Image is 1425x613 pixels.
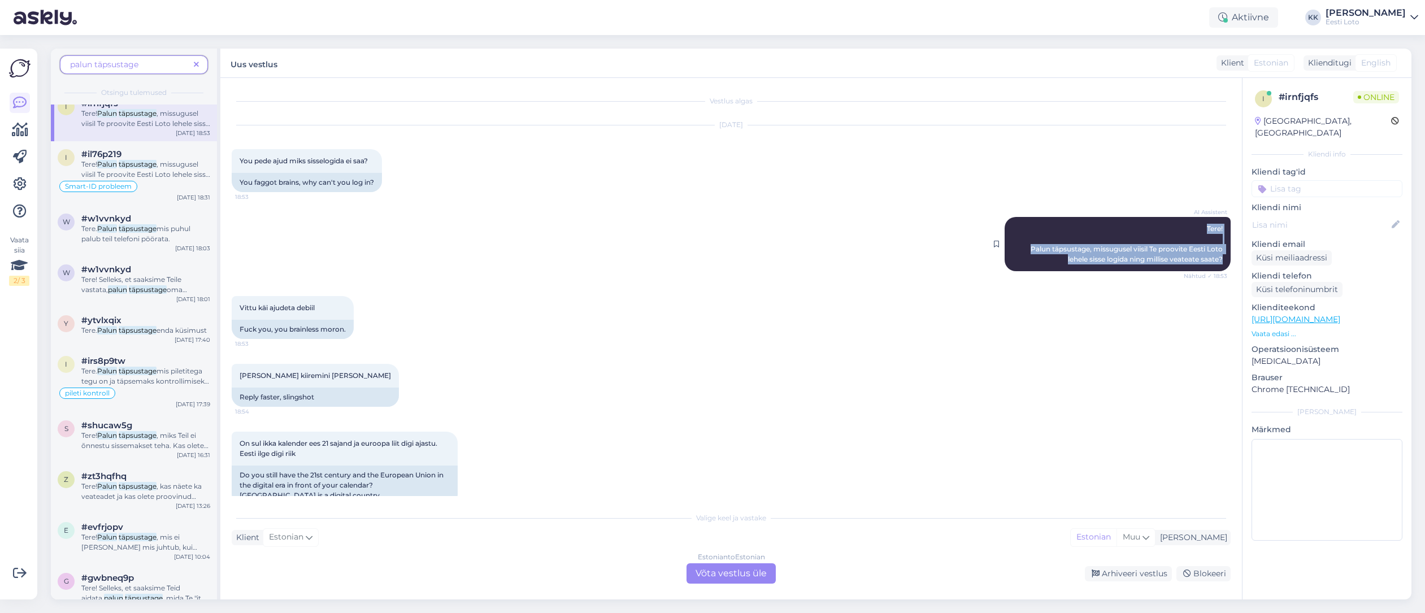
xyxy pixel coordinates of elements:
[240,439,439,458] span: On sul ikka kalender ees 21 sajand ja euroopa liit digi ajastu. Eesti ilge digi riik
[1123,532,1140,542] span: Muu
[9,235,29,286] div: Vaata siia
[1185,208,1227,216] span: AI Assistent
[97,326,117,334] mark: Palun
[70,59,138,69] span: palun täpsustage
[687,563,776,584] div: Võta vestlus üle
[1252,250,1332,266] div: Küsi meiliaadressi
[81,482,97,490] span: Tere!
[97,533,117,541] mark: Palun
[175,336,210,344] div: [DATE] 17:40
[81,522,123,532] span: #evfrjopv
[174,553,210,561] div: [DATE] 10:04
[81,160,210,189] span: , missugusel viisil Te proovite Eesti Loto lehele sisse logida ning millise veateate saate?
[1304,57,1352,69] div: Klienditugi
[101,88,167,98] span: Otsingu tulemused
[240,156,368,165] span: You pede ajud miks sisselogida ei saa?
[232,388,399,407] div: Reply faster, slingshot
[81,367,97,375] span: Tere.
[1252,270,1402,282] p: Kliendi telefon
[177,193,210,202] div: [DATE] 18:31
[1255,115,1391,139] div: [GEOGRAPHIC_DATA], [GEOGRAPHIC_DATA]
[1252,407,1402,417] div: [PERSON_NAME]
[1262,94,1265,103] span: i
[65,360,67,368] span: i
[119,367,157,375] mark: täpsustage
[81,584,180,602] span: Tere! Selleks, et saaksime Teid aidata,
[1326,18,1406,27] div: Eesti Loto
[81,573,134,583] span: #gwbneq9p
[1184,272,1227,280] span: Nähtud ✓ 18:53
[157,326,207,334] span: enda küsimust
[177,451,210,459] div: [DATE] 16:31
[9,58,31,79] img: Askly Logo
[65,102,67,111] span: i
[81,264,131,275] span: #w1vvnkyd
[119,482,157,490] mark: täpsustage
[1085,566,1172,581] div: Arhiveeri vestlus
[1252,302,1402,314] p: Klienditeekond
[240,371,391,380] span: [PERSON_NAME] kiiremini [PERSON_NAME]
[1279,90,1353,104] div: # irnfjqfs
[232,96,1231,106] div: Vestlus algas
[64,424,68,433] span: s
[97,160,117,168] mark: Palun
[698,552,765,562] div: Estonian to Estonian
[176,129,210,137] div: [DATE] 18:53
[1252,180,1402,197] input: Lisa tag
[1252,344,1402,355] p: Operatsioonisüsteem
[1252,219,1389,231] input: Lisa nimi
[97,482,117,490] mark: Palun
[104,594,123,602] mark: palun
[81,109,97,118] span: Tere!
[1252,282,1343,297] div: Küsi telefoninumbrit
[119,326,157,334] mark: täpsustage
[1254,57,1288,69] span: Estonian
[1326,8,1418,27] a: [PERSON_NAME]Eesti Loto
[1326,8,1406,18] div: [PERSON_NAME]
[119,160,157,168] mark: täpsustage
[81,326,97,334] span: Tere.
[1071,529,1116,546] div: Estonian
[1155,532,1227,544] div: [PERSON_NAME]
[1252,384,1402,395] p: Chrome [TECHNICAL_ID]
[129,285,167,294] mark: täpsustage
[97,431,117,440] mark: Palun
[119,533,157,541] mark: täpsustage
[235,193,277,201] span: 18:53
[65,153,67,162] span: i
[232,173,382,192] div: You faggot brains, why can't you log in?
[1252,329,1402,339] p: Vaata edasi ...
[232,532,259,544] div: Klient
[81,224,97,233] span: Tere.
[97,224,117,233] mark: Palun
[119,224,157,233] mark: täpsustage
[176,295,210,303] div: [DATE] 18:01
[81,356,125,366] span: #irs8p9tw
[64,319,68,328] span: y
[64,526,68,534] span: e
[63,218,70,226] span: w
[1305,10,1321,25] div: KK
[65,183,132,190] span: Smart-ID probleem
[65,390,110,397] span: pileti kontroll
[81,275,181,294] span: Tere! Selleks, et saaksime Teile vastata,
[125,594,163,602] mark: täpsustage
[81,431,97,440] span: Tere!
[1252,238,1402,250] p: Kliendi email
[81,315,121,325] span: #ytvlxqix
[119,109,157,118] mark: täpsustage
[1252,424,1402,436] p: Märkmed
[81,420,132,431] span: #shucaw5g
[1176,566,1231,581] div: Blokeeri
[81,471,127,481] span: #zt3hqfhq
[108,285,127,294] mark: palun
[1252,202,1402,214] p: Kliendi nimi
[175,244,210,253] div: [DATE] 18:03
[235,407,277,416] span: 18:54
[1353,91,1399,103] span: Online
[63,268,70,277] span: w
[1252,149,1402,159] div: Kliendi info
[232,120,1231,130] div: [DATE]
[231,55,277,71] label: Uus vestlus
[232,466,458,505] div: Do you still have the 21st century and the European Union in the digital era in front of your cal...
